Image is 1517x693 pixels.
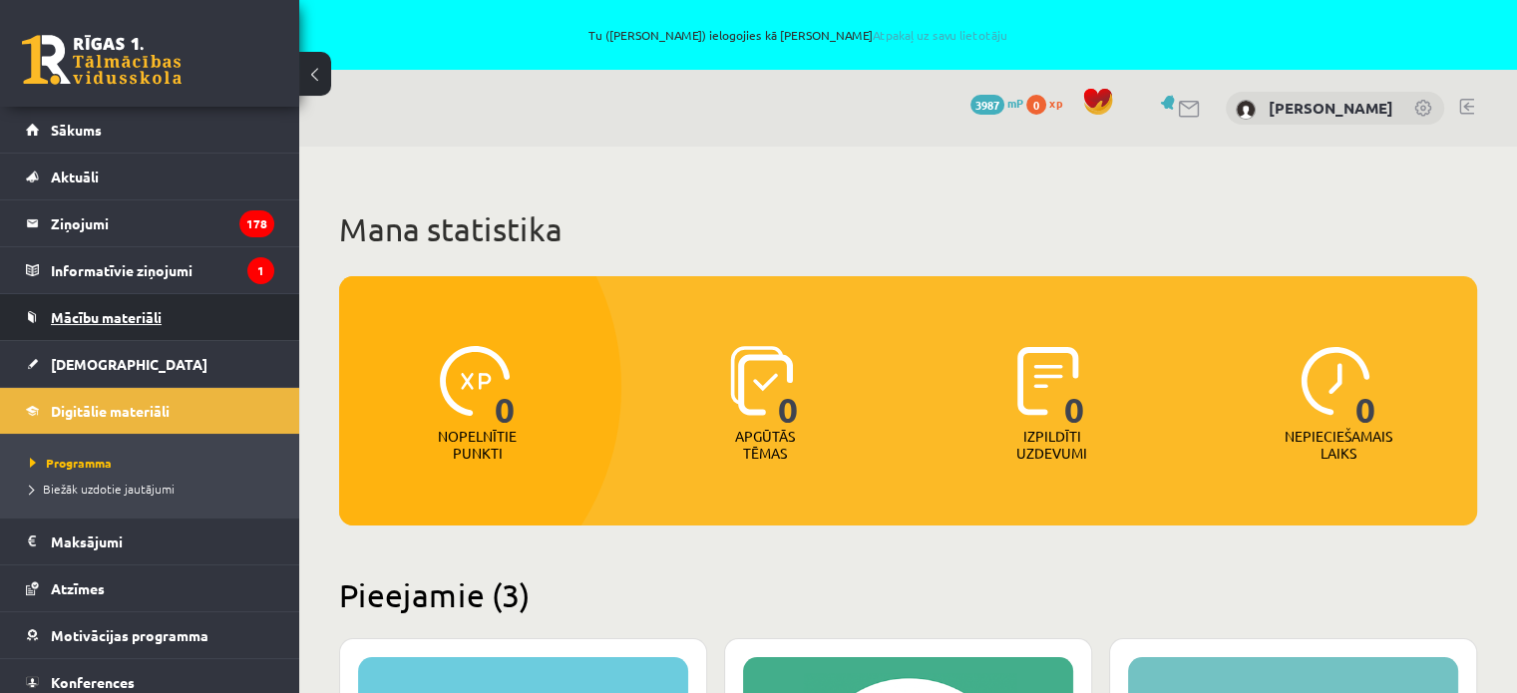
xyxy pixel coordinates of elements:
img: icon-completed-tasks-ad58ae20a441b2904462921112bc710f1caf180af7a3daa7317a5a94f2d26646.svg [1017,346,1079,416]
a: [PERSON_NAME] [1269,98,1393,118]
span: Biežāk uzdotie jautājumi [30,481,175,497]
img: icon-clock-7be60019b62300814b6bd22b8e044499b485619524d84068768e800edab66f18.svg [1301,346,1370,416]
span: 0 [495,346,516,428]
legend: Maksājumi [51,519,274,564]
h1: Mana statistika [339,209,1477,249]
span: Aktuāli [51,168,99,185]
p: Apgūtās tēmas [726,428,804,462]
a: Biežāk uzdotie jautājumi [30,480,279,498]
a: Digitālie materiāli [26,388,274,434]
span: 0 [1064,346,1085,428]
h2: Pieejamie (3) [339,575,1477,614]
i: 1 [247,257,274,284]
img: Daniels Legzdiņš [1236,100,1256,120]
a: Ziņojumi178 [26,200,274,246]
a: Maksājumi [26,519,274,564]
a: [DEMOGRAPHIC_DATA] [26,341,274,387]
a: Sākums [26,107,274,153]
span: Digitālie materiāli [51,402,170,420]
span: mP [1007,95,1023,111]
a: 3987 mP [970,95,1023,111]
span: Motivācijas programma [51,626,208,644]
p: Nepieciešamais laiks [1285,428,1392,462]
a: Motivācijas programma [26,612,274,658]
p: Nopelnītie punkti [438,428,517,462]
a: Atzīmes [26,565,274,611]
span: Tu ([PERSON_NAME]) ielogojies kā [PERSON_NAME] [229,29,1365,41]
p: Izpildīti uzdevumi [1012,428,1090,462]
a: 0 xp [1026,95,1072,111]
img: icon-xp-0682a9bc20223a9ccc6f5883a126b849a74cddfe5390d2b41b4391c66f2066e7.svg [440,346,510,416]
span: 0 [1026,95,1046,115]
a: Programma [30,454,279,472]
a: Mācību materiāli [26,294,274,340]
span: xp [1049,95,1062,111]
img: icon-learned-topics-4a711ccc23c960034f471b6e78daf4a3bad4a20eaf4de84257b87e66633f6470.svg [730,346,793,416]
legend: Informatīvie ziņojumi [51,247,274,293]
span: Sākums [51,121,102,139]
span: Programma [30,455,112,471]
i: 178 [239,210,274,237]
legend: Ziņojumi [51,200,274,246]
span: 3987 [970,95,1004,115]
a: Rīgas 1. Tālmācības vidusskola [22,35,182,85]
span: [DEMOGRAPHIC_DATA] [51,355,207,373]
span: Konferences [51,673,135,691]
a: Aktuāli [26,154,274,199]
span: Mācību materiāli [51,308,162,326]
span: 0 [778,346,799,428]
a: Informatīvie ziņojumi1 [26,247,274,293]
span: 0 [1355,346,1376,428]
a: Atpakaļ uz savu lietotāju [872,27,1006,43]
span: Atzīmes [51,579,105,597]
